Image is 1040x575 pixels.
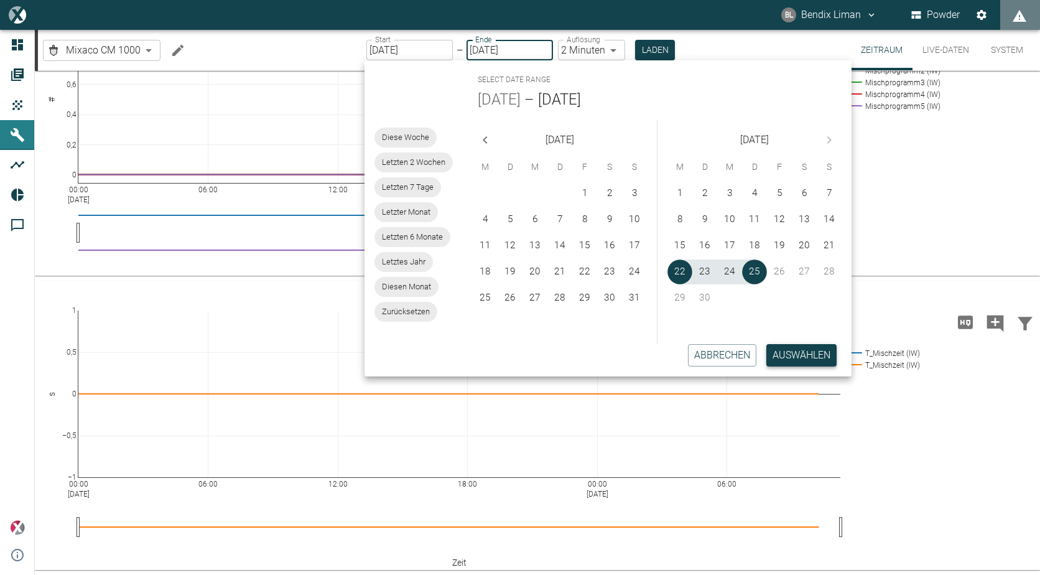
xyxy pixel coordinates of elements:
span: Letzten 7 Tage [374,181,441,194]
span: Diese Woche [374,131,437,144]
span: Mittwoch [524,155,546,180]
button: Abbrechen [688,344,756,367]
label: Auflösung [567,34,600,45]
span: Donnerstag [743,155,766,180]
span: Dienstag [694,155,716,180]
a: Mixaco CM 1000 [46,43,141,58]
button: 13 [522,233,547,258]
img: logo [9,6,26,23]
button: 2 [597,181,622,206]
p: – [457,43,463,57]
button: 15 [572,233,597,258]
button: 10 [622,207,647,232]
span: Samstag [598,155,621,180]
button: 20 [792,233,817,258]
button: 25 [473,286,498,311]
div: Diese Woche [374,128,437,147]
span: Letzten 2 Wochen [374,156,453,169]
button: 22 [667,259,692,284]
label: Start [375,34,391,45]
button: 18 [742,233,767,258]
button: 31 [622,286,647,311]
button: [DATE] [478,90,521,110]
button: 8 [572,207,597,232]
button: 8 [667,207,692,232]
span: [DATE] [538,90,581,110]
button: 17 [622,233,647,258]
button: 5 [767,181,792,206]
input: DD.MM.YYYY [467,40,553,60]
button: 16 [597,233,622,258]
button: 12 [767,207,792,232]
div: Letzten 2 Wochen [374,152,453,172]
button: System [979,30,1035,70]
button: 21 [817,233,842,258]
button: 24 [622,259,647,284]
button: Live-Daten [912,30,979,70]
div: Letzter Monat [374,202,438,222]
span: Diesen Monat [374,281,439,293]
button: Zeitraum [851,30,912,70]
span: Donnerstag [549,155,571,180]
button: Daten filtern [1010,306,1040,339]
button: 9 [597,207,622,232]
button: 6 [522,207,547,232]
span: [DATE] [740,131,769,149]
button: 14 [547,233,572,258]
div: Zurücksetzen [374,302,437,322]
span: Select date range [478,70,550,90]
button: 3 [622,181,647,206]
button: 23 [597,259,622,284]
button: 28 [547,286,572,311]
span: Dienstag [499,155,521,180]
button: Previous month [473,128,498,152]
button: 29 [572,286,597,311]
button: Laden [635,40,675,60]
button: 17 [717,233,742,258]
span: Samstag [793,155,815,180]
div: Letztes Jahr [374,252,433,272]
button: 14 [817,207,842,232]
button: 27 [522,286,547,311]
button: 25 [742,259,767,284]
button: 12 [498,233,522,258]
button: 13 [792,207,817,232]
button: 20 [522,259,547,284]
button: 9 [692,207,717,232]
button: 7 [817,181,842,206]
button: 30 [597,286,622,311]
span: Letzten 6 Monate [374,231,450,243]
button: 26 [498,286,522,311]
span: [DATE] [546,131,574,149]
div: Diesen Monat [374,277,439,297]
button: 15 [667,233,692,258]
span: Freitag [573,155,596,180]
button: 19 [498,259,522,284]
button: bendix.liman@kansaihelios-cws.de [779,4,879,26]
button: 1 [572,181,597,206]
button: 11 [742,207,767,232]
button: 21 [547,259,572,284]
span: Montag [669,155,691,180]
button: 3 [717,181,742,206]
button: 4 [742,181,767,206]
button: 2 [692,181,717,206]
button: Auswählen [766,344,837,367]
button: 7 [547,207,572,232]
span: Mittwoch [718,155,741,180]
button: 1 [667,181,692,206]
button: 6 [792,181,817,206]
button: 19 [767,233,792,258]
button: 11 [473,233,498,258]
button: 24 [717,259,742,284]
div: BL [781,7,796,22]
button: Einstellungen [970,4,993,26]
div: Letzten 6 Monate [374,227,450,247]
input: DD.MM.YYYY [366,40,453,60]
span: Letztes Jahr [374,256,433,268]
button: Powder [909,4,963,26]
button: 4 [473,207,498,232]
img: Xplore Logo [10,520,25,535]
button: 22 [572,259,597,284]
span: Sonntag [623,155,646,180]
